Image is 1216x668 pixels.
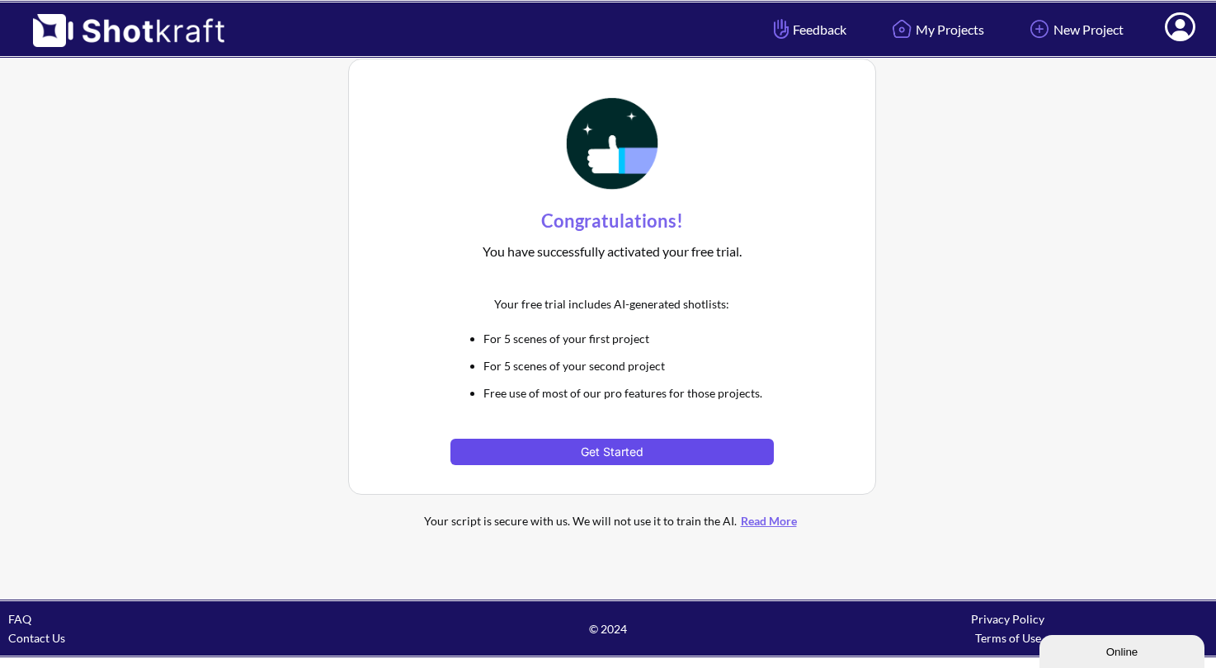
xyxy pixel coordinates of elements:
[1025,15,1053,43] img: Add Icon
[888,15,916,43] img: Home Icon
[450,290,773,318] div: Your free trial includes AI-generated shotlists:
[875,7,997,51] a: My Projects
[770,20,846,39] span: Feedback
[1013,7,1136,51] a: New Project
[737,514,801,528] a: Read More
[483,383,773,402] li: Free use of most of our pro features for those projects.
[8,631,65,645] a: Contact Us
[8,612,31,626] a: FAQ
[483,356,773,375] li: For 5 scenes of your second project
[808,609,1208,628] div: Privacy Policy
[450,238,773,266] div: You have successfully activated your free trial.
[450,439,773,465] button: Get Started
[389,511,835,530] div: Your script is secure with us. We will not use it to train the AI.
[808,628,1208,647] div: Terms of Use
[770,15,793,43] img: Hand Icon
[450,205,773,238] div: Congratulations!
[561,92,663,195] img: Thumbs Up Icon
[408,619,808,638] span: © 2024
[1039,632,1208,668] iframe: chat widget
[483,329,773,348] li: For 5 scenes of your first project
